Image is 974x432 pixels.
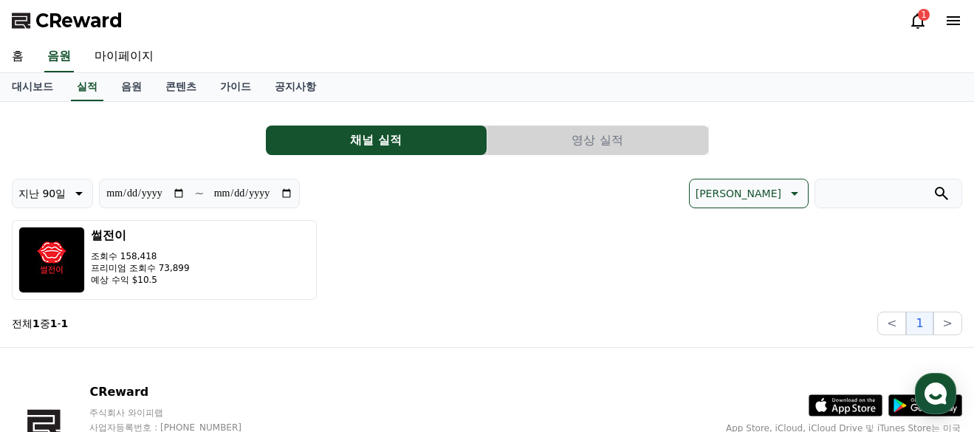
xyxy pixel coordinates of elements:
[109,73,154,101] a: 음원
[135,332,153,344] span: 대화
[35,9,123,32] span: CReward
[228,332,246,343] span: 설정
[91,274,190,286] p: 예상 수익 $10.5
[696,183,781,204] p: [PERSON_NAME]
[906,312,933,335] button: 1
[877,312,906,335] button: <
[18,227,85,293] img: 썰전이
[487,126,709,155] a: 영상 실적
[32,318,40,329] strong: 1
[44,41,74,72] a: 음원
[50,318,58,329] strong: 1
[18,183,66,204] p: 지난 90일
[208,73,263,101] a: 가이드
[91,250,190,262] p: 조회수 158,418
[91,262,190,274] p: 프리미엄 조회수 73,899
[89,383,270,401] p: CReward
[487,126,708,155] button: 영상 실적
[97,309,191,346] a: 대화
[918,9,930,21] div: 1
[91,227,190,244] h3: 썰전이
[933,312,962,335] button: >
[194,185,204,202] p: ~
[4,309,97,346] a: 홈
[12,9,123,32] a: CReward
[12,220,317,300] button: 썰전이 조회수 158,418 프리미엄 조회수 73,899 예상 수익 $10.5
[61,318,69,329] strong: 1
[12,179,93,208] button: 지난 90일
[47,332,55,343] span: 홈
[154,73,208,101] a: 콘텐츠
[909,12,927,30] a: 1
[689,179,809,208] button: [PERSON_NAME]
[71,73,103,101] a: 실적
[89,407,270,419] p: 주식회사 와이피랩
[191,309,284,346] a: 설정
[266,126,487,155] button: 채널 실적
[83,41,165,72] a: 마이페이지
[12,316,68,331] p: 전체 중 -
[263,73,328,101] a: 공지사항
